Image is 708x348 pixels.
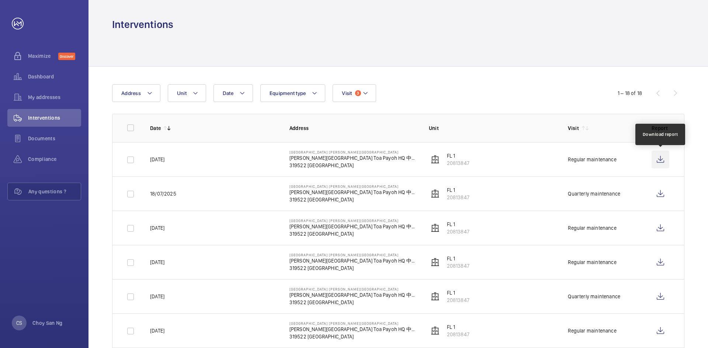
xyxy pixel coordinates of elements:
div: Regular maintenance [568,156,616,163]
p: [GEOGRAPHIC_DATA] [PERSON_NAME][GEOGRAPHIC_DATA] [289,253,417,257]
p: 319522 [GEOGRAPHIC_DATA] [289,333,417,340]
p: [DATE] [150,259,164,266]
p: FL 1 [447,221,469,228]
img: elevator.svg [431,189,440,198]
button: Address [112,84,160,102]
h1: Interventions [112,18,173,31]
span: Interventions [28,114,81,122]
p: [PERSON_NAME][GEOGRAPHIC_DATA] Toa Payoh HQ 中华医院 (总院) [289,154,417,162]
p: 319522 [GEOGRAPHIC_DATA] [289,299,417,306]
img: elevator.svg [431,224,440,232]
button: Visit3 [333,84,376,102]
p: 319522 [GEOGRAPHIC_DATA] [289,196,417,203]
button: Date [214,84,253,102]
p: FL 1 [447,152,469,159]
div: Download report [643,131,678,138]
p: 20813847 [447,331,469,338]
p: Visit [568,124,579,132]
p: 20813847 [447,194,469,201]
p: [GEOGRAPHIC_DATA] [PERSON_NAME][GEOGRAPHIC_DATA] [289,218,417,223]
span: Compliance [28,155,81,163]
p: [PERSON_NAME][GEOGRAPHIC_DATA] Toa Payoh HQ 中华医院 (总院) [289,291,417,299]
img: elevator.svg [431,326,440,335]
span: 3 [355,90,361,96]
p: 319522 [GEOGRAPHIC_DATA] [289,230,417,238]
span: Maximize [28,52,58,60]
p: [GEOGRAPHIC_DATA] [PERSON_NAME][GEOGRAPHIC_DATA] [289,287,417,291]
img: elevator.svg [431,155,440,164]
p: [DATE] [150,156,164,163]
p: 20813847 [447,159,469,167]
span: Documents [28,135,81,142]
p: [DATE] [150,293,164,300]
span: Address [121,90,141,96]
p: 20813847 [447,262,469,270]
p: [DATE] [150,327,164,334]
p: [PERSON_NAME][GEOGRAPHIC_DATA] Toa Payoh HQ 中华医院 (总院) [289,326,417,333]
div: 1 – 18 of 18 [618,89,642,97]
button: Unit [168,84,206,102]
p: Choy San Ng [32,319,63,327]
div: Regular maintenance [568,259,616,266]
p: 319522 [GEOGRAPHIC_DATA] [289,162,417,169]
p: [PERSON_NAME][GEOGRAPHIC_DATA] Toa Payoh HQ 中华医院 (总院) [289,223,417,230]
p: Date [150,124,161,132]
p: 20813847 [447,296,469,304]
span: Dashboard [28,73,81,80]
div: Quarterly maintenance [568,293,620,300]
p: [PERSON_NAME][GEOGRAPHIC_DATA] Toa Payoh HQ 中华医院 (总院) [289,189,417,196]
div: Regular maintenance [568,327,616,334]
p: FL 1 [447,186,469,194]
span: Any questions ? [28,188,81,195]
div: Quarterly maintenance [568,190,620,197]
p: FL 1 [447,255,469,262]
p: [GEOGRAPHIC_DATA] [PERSON_NAME][GEOGRAPHIC_DATA] [289,321,417,326]
p: [DATE] [150,224,164,232]
p: [PERSON_NAME][GEOGRAPHIC_DATA] Toa Payoh HQ 中华医院 (总院) [289,257,417,264]
p: [GEOGRAPHIC_DATA] [PERSON_NAME][GEOGRAPHIC_DATA] [289,184,417,189]
span: Equipment type [270,90,306,96]
img: elevator.svg [431,292,440,301]
button: Equipment type [260,84,326,102]
div: Regular maintenance [568,224,616,232]
span: Date [223,90,233,96]
img: elevator.svg [431,258,440,267]
p: 20813847 [447,228,469,235]
p: Unit [429,124,556,132]
span: Visit [342,90,352,96]
span: Discover [58,53,75,60]
p: 319522 [GEOGRAPHIC_DATA] [289,264,417,272]
span: Unit [177,90,187,96]
p: CS [16,319,22,327]
p: FL 1 [447,289,469,296]
p: [GEOGRAPHIC_DATA] [PERSON_NAME][GEOGRAPHIC_DATA] [289,150,417,154]
span: My addresses [28,94,81,101]
p: Address [289,124,417,132]
p: FL 1 [447,323,469,331]
p: 18/07/2025 [150,190,176,197]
